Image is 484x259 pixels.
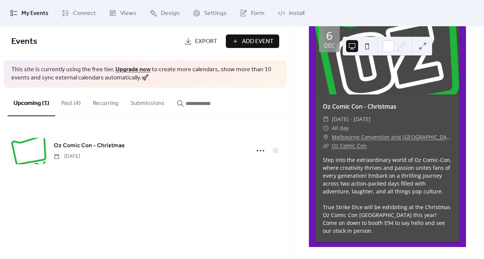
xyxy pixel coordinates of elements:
span: Events [11,33,37,50]
span: [DATE] - [DATE] [332,115,371,124]
span: My Events [21,9,48,18]
span: All day [332,124,349,133]
span: Add Event [242,37,274,46]
button: Upcoming (1) [8,88,55,116]
a: Design [144,3,185,23]
div: Dec [324,43,334,48]
button: Recurring [87,88,124,115]
button: Past (4) [55,88,87,115]
a: Form [234,3,270,23]
div: ​ [323,124,329,133]
a: Upgrade now [115,64,151,75]
span: This site is currently using the free tier. to create more calendars, show more than 10 events an... [11,66,279,82]
a: Oz Comic Con - Christmas [323,102,396,111]
button: Submissions [124,88,171,115]
a: My Events [5,3,54,23]
a: Settings [187,3,232,23]
span: [DATE] [54,153,80,160]
div: Step into the extraordinary world of Oz Comic-Con, where creativity thrives and passion unites fa... [315,156,460,235]
span: Views [120,9,136,18]
div: ​ [323,115,329,124]
a: Oz Comic Con - Christmas [54,141,125,151]
a: Export [179,34,223,48]
a: Install [272,3,310,23]
div: ​ [323,141,329,150]
div: 6 [326,30,333,41]
div: ​ [323,133,329,142]
a: Oz Comic Con [332,142,367,149]
span: Export [195,37,217,46]
span: Design [161,9,180,18]
span: Install [289,9,304,18]
span: Form [251,9,265,18]
span: Settings [204,9,227,18]
span: Oz Comic Con - Christmas [54,141,125,150]
a: Melbourne Convention and [GEOGRAPHIC_DATA] [332,133,452,142]
a: Views [103,3,142,23]
span: Connect [73,9,96,18]
button: Add Event [226,34,279,48]
a: Connect [56,3,101,23]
